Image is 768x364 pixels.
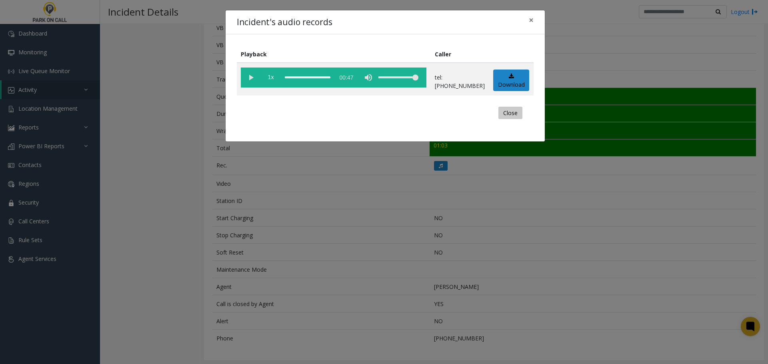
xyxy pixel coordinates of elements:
h4: Incident's audio records [237,16,332,29]
p: tel:[PHONE_NUMBER] [435,73,485,90]
div: scrub bar [285,68,330,88]
th: Playback [237,46,431,63]
span: × [529,14,534,26]
button: Close [498,107,522,119]
div: volume level [378,68,418,88]
span: playback speed button [261,68,281,88]
a: Download [493,70,529,91]
button: Close [523,10,539,30]
th: Caller [431,46,489,63]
